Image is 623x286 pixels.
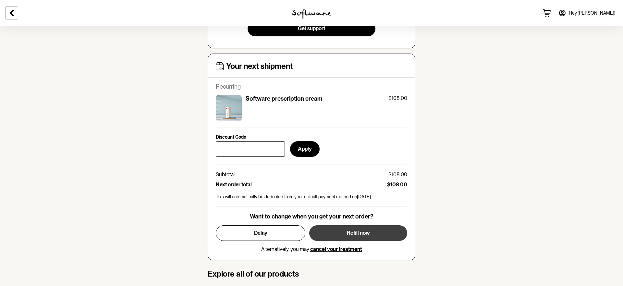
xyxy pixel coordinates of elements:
[226,62,293,71] h4: Your next shipment
[216,134,246,140] p: Discount Code
[254,230,267,236] span: Delay
[310,246,362,252] button: cancel your treatment
[569,10,615,16] span: Hey, [PERSON_NAME] !
[208,269,415,279] h4: Explore all of our products
[246,95,322,102] p: Software prescription cream
[216,181,252,188] p: Next order total
[388,95,407,101] p: $108.00
[387,181,407,188] p: $108.00
[347,230,370,236] span: Refill now
[216,95,242,121] img: cktujd3cr00003e5xydhm4e2c.jpg
[261,246,362,252] p: Alternatively, you may
[250,213,373,220] p: Want to change when you get your next order?
[298,25,325,31] span: Get support
[290,141,320,157] button: Apply
[292,9,331,19] img: software logo
[216,171,235,178] p: Subtotal
[309,225,407,241] button: Refill now
[555,5,619,21] a: Hey,[PERSON_NAME]!
[216,83,407,90] p: Recurring
[388,171,407,178] p: $108.00
[248,21,375,36] button: Get support
[216,225,305,241] button: Delay
[216,194,407,200] p: This will automatically be deducted from your default payment method on [DATE] .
